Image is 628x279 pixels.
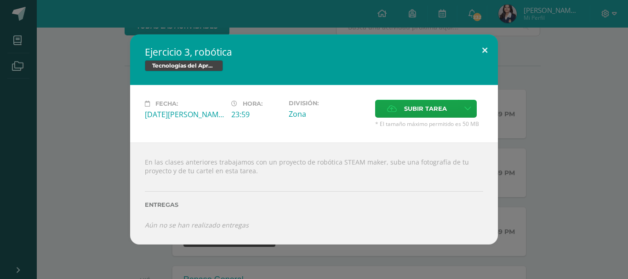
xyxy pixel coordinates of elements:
span: Hora: [243,100,263,107]
button: Close (Esc) [472,34,498,66]
span: * El tamaño máximo permitido es 50 MB [375,120,483,128]
h2: Ejercicio 3, robótica [145,46,483,58]
i: Aún no se han realizado entregas [145,221,249,229]
div: [DATE][PERSON_NAME] [145,109,224,120]
div: 23:59 [231,109,281,120]
span: Tecnologías del Aprendizaje y la Comunicación [145,60,223,71]
label: División: [289,100,368,107]
label: Entregas [145,201,483,208]
span: Fecha: [155,100,178,107]
span: Subir tarea [404,100,447,117]
div: Zona [289,109,368,119]
div: En las clases anteriores trabajamos con un proyecto de robótica STEAM maker, sube una fotografía ... [130,142,498,244]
